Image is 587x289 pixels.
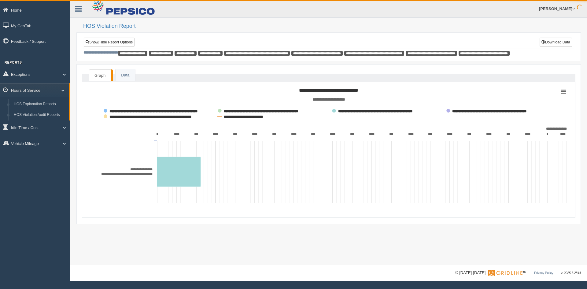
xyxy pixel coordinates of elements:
[540,38,572,47] button: Download Data
[488,270,522,276] img: Gridline
[561,271,581,275] span: v. 2025.6.2844
[11,99,69,110] a: HOS Explanation Reports
[116,69,135,82] a: Data
[534,271,553,275] a: Privacy Policy
[455,270,581,276] div: © [DATE]-[DATE] - ™
[84,38,135,47] a: Show/Hide Report Options
[11,109,69,120] a: HOS Violation Audit Reports
[83,23,581,29] h2: HOS Violation Report
[89,69,111,82] a: Graph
